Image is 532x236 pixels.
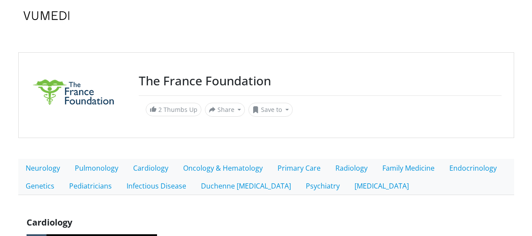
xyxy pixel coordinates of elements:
[126,159,176,177] a: Cardiology
[146,103,201,116] a: 2 Thumbs Up
[119,177,194,195] a: Infectious Disease
[194,177,298,195] a: Duchenne [MEDICAL_DATA]
[270,159,328,177] a: Primary Care
[205,103,245,117] button: Share
[298,177,347,195] a: Psychiatry
[23,11,70,20] img: VuMedi Logo
[62,177,119,195] a: Pediatricians
[248,103,293,117] button: Save to
[347,177,416,195] a: [MEDICAL_DATA]
[139,74,502,88] h3: The France Foundation
[328,159,375,177] a: Radiology
[158,105,162,114] span: 2
[27,216,72,228] span: Cardiology
[67,159,126,177] a: Pulmonology
[375,159,442,177] a: Family Medicine
[176,159,270,177] a: Oncology & Hematology
[442,159,504,177] a: Endocrinology
[18,177,62,195] a: Genetics
[18,159,67,177] a: Neurology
